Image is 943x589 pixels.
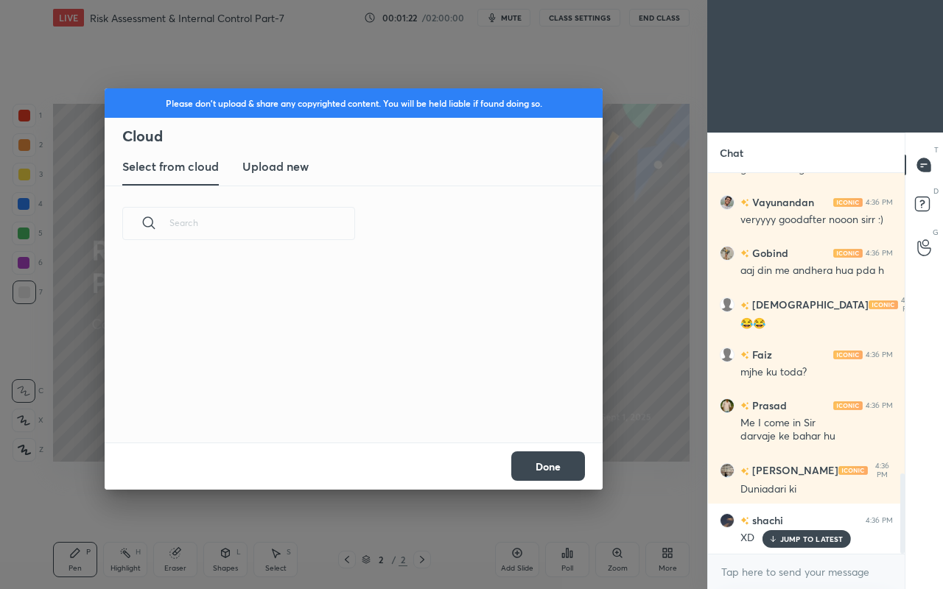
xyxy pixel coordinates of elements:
img: default.png [720,297,735,312]
img: a94455b3a2734e19ae9bb2dd18cd4814.jpg [720,195,735,210]
div: 😂😂 [740,317,893,331]
img: iconic-light.a09c19a4.png [833,198,863,207]
img: iconic-light.a09c19a4.png [833,249,863,258]
img: 48957b188b65497690f4102c0065d313.jpg [720,513,735,528]
h2: Cloud [122,127,603,146]
img: no-rating-badge.077c3623.svg [740,351,749,359]
div: grid [105,257,585,442]
h6: Faiz [749,347,772,362]
div: 4:36 PM [866,249,893,258]
div: 4:36 PM [866,350,893,359]
img: f38e0d48d3da455eb587ff506802c407.jpg [720,463,735,478]
p: D [933,186,939,197]
img: iconic-light.a09c19a4.png [869,300,898,309]
div: veryyyy goodafter nooon sirr :) [740,213,893,228]
div: Duniadari ki [740,482,893,497]
img: 057d39644fc24ec5a0e7dadb9b8cee73.None [720,398,735,413]
div: XD [740,531,893,546]
div: grid [708,173,905,554]
p: JUMP TO LATEST [780,535,844,543]
img: iconic-light.a09c19a4.png [833,401,863,410]
div: Me I come in Sir darvaje ke bahar hu [740,416,893,444]
p: G [933,227,939,238]
div: 4:36 PM [866,198,893,207]
div: 4:36 PM [866,516,893,525]
img: iconic-light.a09c19a4.png [838,466,868,475]
h3: Upload new [242,158,309,175]
img: no-rating-badge.077c3623.svg [740,250,749,258]
div: 4:36 PM [866,401,893,410]
h6: Vayunandan [749,194,814,210]
div: 4:36 PM [871,462,893,479]
button: Done [511,451,585,481]
img: no-rating-badge.077c3623.svg [740,302,749,310]
img: no-rating-badge.077c3623.svg [740,468,749,476]
img: no-rating-badge.077c3623.svg [740,402,749,410]
img: no-rating-badge.077c3623.svg [740,517,749,525]
img: 6a9ced9164c8430e98efb992ec47e711.jpg [720,246,735,261]
p: Chat [708,133,755,172]
div: aaj din me andhera hua pda h [740,264,893,278]
img: no-rating-badge.077c3623.svg [740,199,749,207]
h6: Gobind [749,245,788,261]
p: T [934,144,939,155]
img: iconic-light.a09c19a4.png [833,350,863,359]
div: mjhe ku toda? [740,365,893,380]
h6: [DEMOGRAPHIC_DATA] [749,297,869,313]
h6: shachi [749,512,783,528]
div: Please don't upload & share any copyrighted content. You will be held liable if found doing so. [105,88,603,118]
input: Search [169,191,355,254]
img: default.png [720,348,735,362]
h6: Prasad [749,398,787,413]
h6: [PERSON_NAME] [749,463,838,479]
h3: Select from cloud [122,158,219,175]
